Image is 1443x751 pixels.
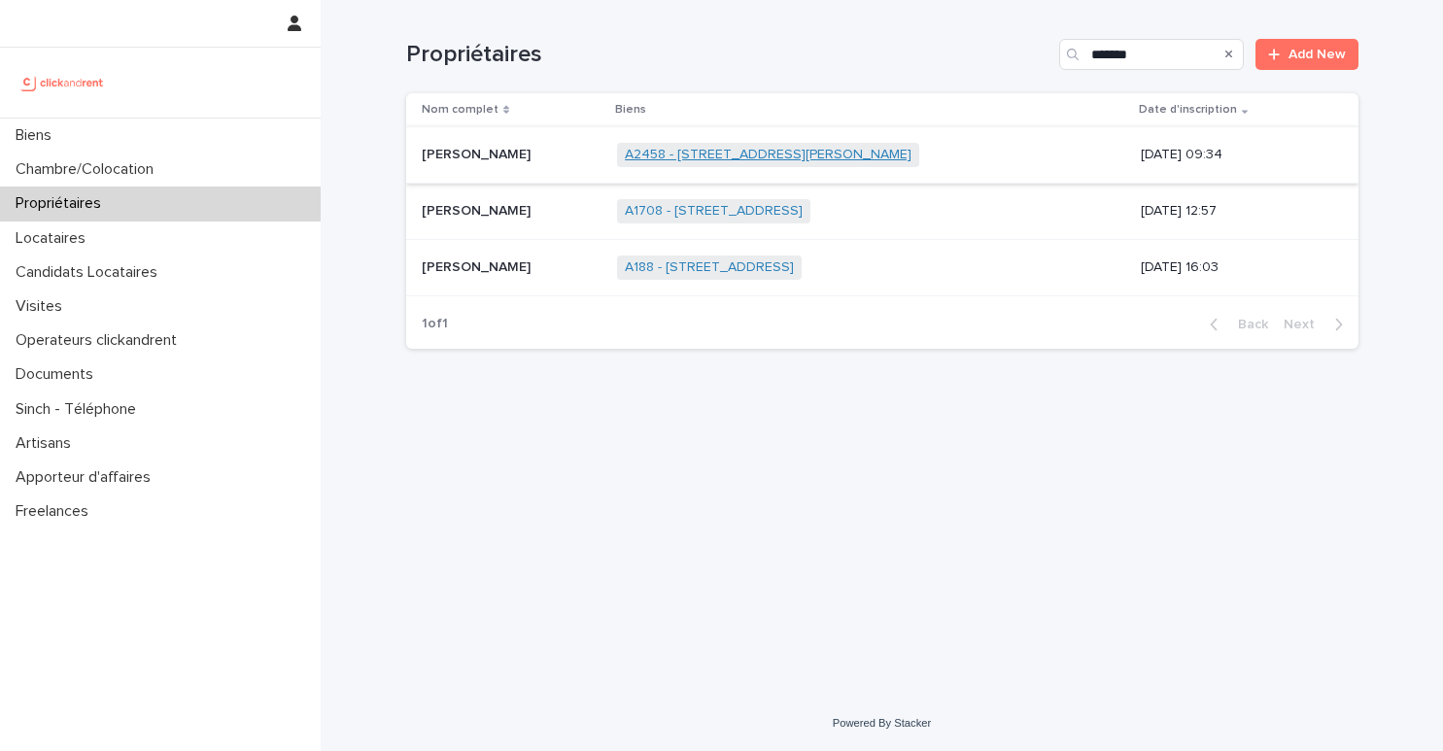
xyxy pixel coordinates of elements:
[625,147,911,163] a: A2458 - [STREET_ADDRESS][PERSON_NAME]
[406,41,1052,69] h1: Propriétaires
[422,256,534,276] p: [PERSON_NAME]
[1141,203,1327,220] p: [DATE] 12:57
[625,259,794,276] a: A188 - [STREET_ADDRESS]
[406,184,1358,240] tr: [PERSON_NAME][PERSON_NAME] A1708 - [STREET_ADDRESS] [DATE] 12:57
[1194,316,1276,333] button: Back
[8,263,173,282] p: Candidats Locataires
[422,199,534,220] p: [PERSON_NAME]
[8,194,117,213] p: Propriétaires
[1226,318,1268,331] span: Back
[406,127,1358,184] tr: [PERSON_NAME][PERSON_NAME] A2458 - [STREET_ADDRESS][PERSON_NAME] [DATE] 09:34
[8,400,152,419] p: Sinch - Téléphone
[833,717,931,729] a: Powered By Stacker
[1255,39,1357,70] a: Add New
[8,160,169,179] p: Chambre/Colocation
[615,99,646,120] p: Biens
[8,434,86,453] p: Artisans
[16,63,110,102] img: UCB0brd3T0yccxBKYDjQ
[625,203,803,220] a: A1708 - [STREET_ADDRESS]
[422,99,498,120] p: Nom complet
[8,126,67,145] p: Biens
[8,468,166,487] p: Apporteur d'affaires
[1276,316,1358,333] button: Next
[1059,39,1244,70] input: Search
[8,502,104,521] p: Freelances
[1288,48,1346,61] span: Add New
[1141,259,1327,276] p: [DATE] 16:03
[1284,318,1326,331] span: Next
[406,239,1358,295] tr: [PERSON_NAME][PERSON_NAME] A188 - [STREET_ADDRESS] [DATE] 16:03
[406,300,464,348] p: 1 of 1
[8,365,109,384] p: Documents
[422,143,534,163] p: [PERSON_NAME]
[1141,147,1327,163] p: [DATE] 09:34
[1139,99,1237,120] p: Date d'inscription
[8,297,78,316] p: Visites
[8,229,101,248] p: Locataires
[8,331,192,350] p: Operateurs clickandrent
